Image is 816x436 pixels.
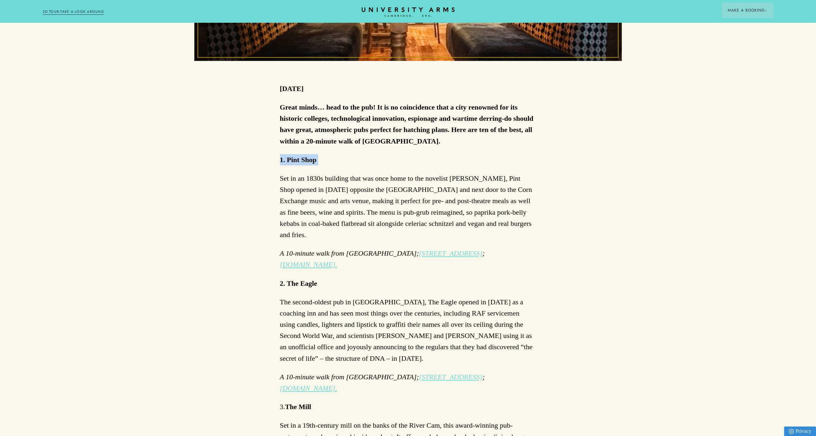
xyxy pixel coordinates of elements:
[285,403,311,411] strong: The Mill
[784,426,816,436] a: Privacy
[419,373,482,381] a: [STREET_ADDRESS]
[280,83,304,94] p: [DATE]
[280,260,337,268] a: [DOMAIN_NAME].
[789,429,794,434] img: Privacy
[280,401,536,412] p: 3.
[482,249,484,257] em: ;
[280,173,536,240] p: Set in an 1830s building that was once home to the novelist [PERSON_NAME], Pint Shop opened in [D...
[280,103,534,145] strong: Great minds… head to the pub! It is no coincidence that a city renowned for its historic colleges...
[482,373,484,381] em: ;
[280,373,419,381] em: A 10-minute walk from [GEOGRAPHIC_DATA];
[43,9,104,15] a: 3D TOUR:TAKE A LOOK AROUND
[280,384,337,392] a: [DOMAIN_NAME].
[280,296,536,364] p: The second-oldest pub in [GEOGRAPHIC_DATA], The Eagle opened in [DATE] as a coaching inn and has ...
[280,279,317,287] strong: 2. The Eagle
[728,7,767,13] span: Make a Booking
[419,249,482,257] a: [STREET_ADDRESS]
[362,7,455,17] a: Home
[721,3,773,18] button: Make a BookingArrow icon
[280,156,316,164] strong: 1. Pint Shop
[765,9,767,12] img: Arrow icon
[280,249,419,257] em: A 10-minute walk from [GEOGRAPHIC_DATA];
